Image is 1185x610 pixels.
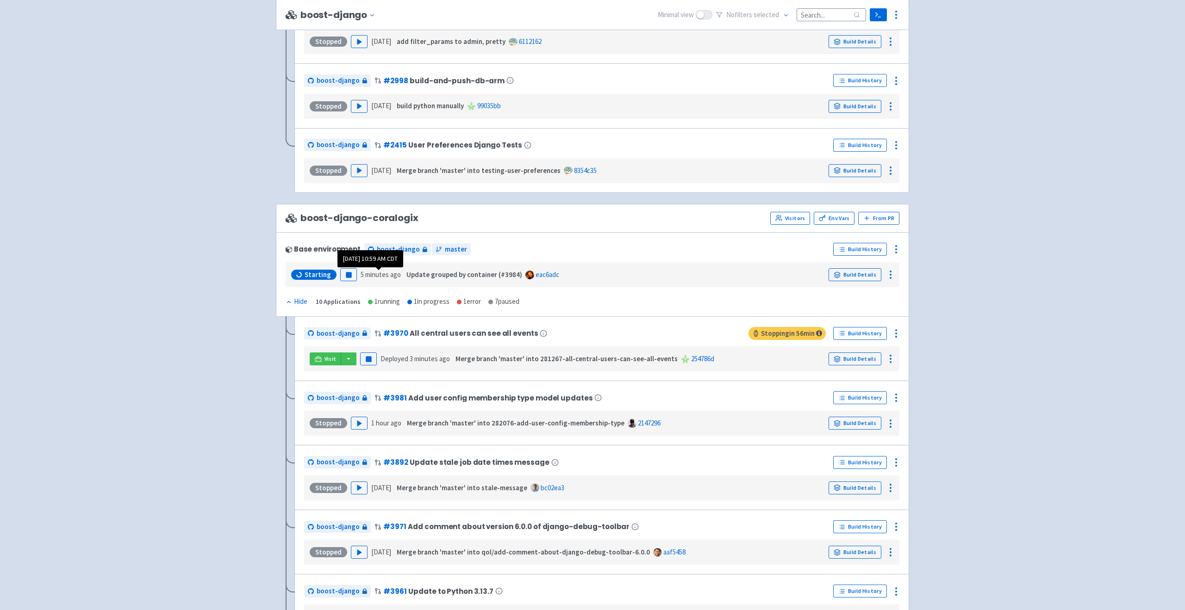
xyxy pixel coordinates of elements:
a: Visit [310,352,341,365]
time: [DATE] [371,37,391,46]
time: [DATE] [371,101,391,110]
a: 99035bb [477,101,501,110]
span: Visit [324,355,337,363]
a: #3971 [383,522,406,531]
a: Build History [833,456,887,469]
span: selected [754,10,779,19]
a: eac6adc [536,270,559,279]
time: [DATE] [371,548,391,556]
a: Env Vars [814,212,854,225]
button: From PR [858,212,899,225]
strong: add filter_params to admin, pretty [397,37,505,46]
a: Build History [833,243,887,256]
a: boost-django [304,585,371,598]
div: Hide [286,296,307,307]
button: Hide [286,296,308,307]
span: boost-django [317,457,360,468]
div: Stopped [310,37,347,47]
span: boost-django [317,586,360,597]
span: boost-django-coralogix [286,213,418,223]
a: boost-django [304,139,371,151]
span: Update to Python 3.13.7 [408,587,493,595]
a: Build Details [829,35,881,48]
button: Play [351,546,368,559]
a: Build History [833,139,887,152]
div: 1 running [368,296,400,307]
a: #2998 [383,76,408,86]
div: 10 Applications [316,296,361,307]
time: 1 hour ago [371,419,401,427]
a: Build History [833,391,887,404]
span: User Preferences Django Tests [408,141,522,149]
span: build-and-push-db-arm [410,77,505,85]
strong: Merge branch 'master' into testing-user-preferences [397,166,561,175]
span: Update stale job date times message [410,458,549,466]
a: Terminal [870,8,887,21]
input: Search... [797,8,866,21]
time: [DATE] [371,166,391,175]
span: Minimal view [658,10,694,20]
a: #3892 [383,457,408,467]
span: boost-django [317,75,360,86]
button: Play [351,417,368,430]
span: Stopping in 56 min [748,327,826,340]
span: All central users can see all events [410,329,538,337]
a: 8354c35 [574,166,597,175]
a: Build Details [829,268,881,281]
span: Starting [305,270,331,279]
a: boost-django [304,521,371,533]
div: Base environment [286,245,361,253]
a: 2147296 [638,419,661,427]
button: Play [351,100,368,113]
a: Build History [833,585,887,598]
strong: Merge branch 'master' into stale-message [397,483,527,492]
a: Build Details [829,164,881,177]
a: Visitors [770,212,810,225]
span: master [445,244,467,255]
a: boost-django [304,327,371,340]
a: 6112162 [519,37,542,46]
button: Play [351,35,368,48]
div: Stopped [310,101,347,111]
strong: Update grouped by container (#3984) [406,270,522,279]
a: boost-django [364,243,431,256]
a: boost-django [304,456,371,468]
a: Build Details [829,352,881,365]
span: boost-django [317,140,360,150]
span: Add comment about version 6.0.0 of django-debug-toolbar [408,523,630,530]
a: Build Details [829,100,881,113]
time: [DATE] [371,483,391,492]
a: boost-django [304,392,371,404]
a: Build Details [829,481,881,494]
button: boost-django [300,10,379,20]
span: Add user config membership type model updates [408,394,592,402]
a: master [432,243,471,256]
div: Stopped [310,418,347,428]
button: Pause [360,352,377,365]
strong: build python manually [397,101,464,110]
a: bc02ea3 [541,483,564,492]
a: #3970 [383,328,408,338]
div: Stopped [310,483,347,493]
a: Build Details [829,417,881,430]
a: Build Details [829,546,881,559]
div: Stopped [310,166,347,176]
span: boost-django [377,244,420,255]
strong: Merge branch 'master' into 281267-all-central-users-can-see-all-events [455,354,678,363]
button: Pause [340,268,357,281]
a: #3961 [383,586,406,596]
a: boost-django [304,74,371,87]
button: Play [351,164,368,177]
button: Play [351,481,368,494]
div: 1 error [457,296,481,307]
a: Build History [833,74,887,87]
strong: Merge branch 'master' into qol/add-comment-about-django-debug-toolbar-6.0.0 [397,548,650,556]
span: No filter s [726,10,779,20]
div: 1 in progress [407,296,449,307]
div: 7 paused [488,296,519,307]
a: 254786d [691,354,714,363]
time: 3 minutes ago [410,354,450,363]
strong: Merge branch 'master' into 282076-add-user-config-membership-type [407,419,624,427]
a: Build History [833,327,887,340]
span: boost-django [317,328,360,339]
